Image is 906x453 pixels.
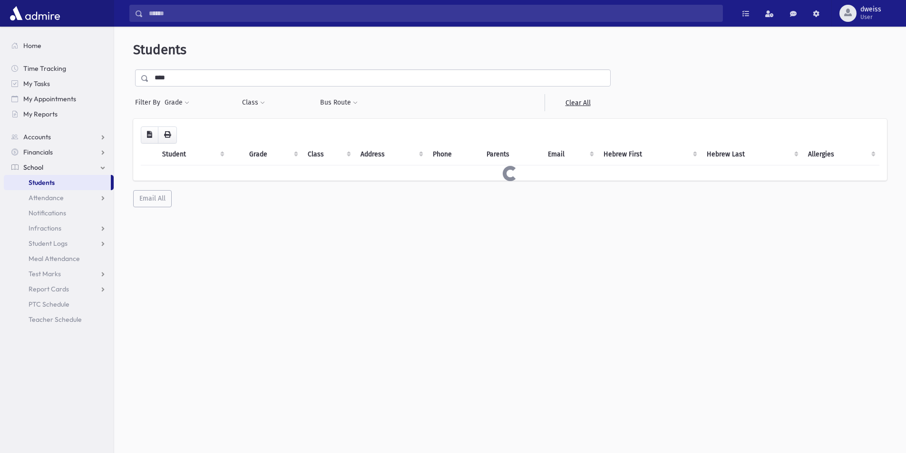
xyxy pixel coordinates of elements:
th: Grade [244,144,302,165]
span: Filter By [135,97,164,107]
a: Time Tracking [4,61,114,76]
a: PTC Schedule [4,297,114,312]
button: Bus Route [320,94,358,111]
a: Accounts [4,129,114,145]
span: Accounts [23,133,51,141]
th: Student [156,144,228,165]
a: Student Logs [4,236,114,251]
span: dweiss [860,6,881,13]
span: My Reports [23,110,58,118]
a: Teacher Schedule [4,312,114,327]
span: User [860,13,881,21]
a: School [4,160,114,175]
span: Home [23,41,41,50]
a: Home [4,38,114,53]
span: PTC Schedule [29,300,69,308]
span: Student Logs [29,239,68,248]
a: Clear All [545,94,611,111]
a: Report Cards [4,281,114,297]
th: Allergies [802,144,879,165]
span: Financials [23,148,53,156]
button: Print [158,126,177,144]
a: Meal Attendance [4,251,114,266]
button: CSV [141,126,158,144]
a: Infractions [4,221,114,236]
span: Meal Attendance [29,254,80,263]
input: Search [143,5,722,22]
button: Grade [164,94,190,111]
span: Students [29,178,55,187]
span: Notifications [29,209,66,217]
span: Students [133,42,186,58]
button: Class [242,94,265,111]
a: Attendance [4,190,114,205]
a: My Tasks [4,76,114,91]
span: Teacher Schedule [29,315,82,324]
a: Students [4,175,111,190]
th: Hebrew First [598,144,701,165]
button: Email All [133,190,172,207]
span: Test Marks [29,270,61,278]
th: Address [355,144,427,165]
span: Attendance [29,193,64,202]
th: Email [542,144,598,165]
a: Test Marks [4,266,114,281]
span: My Tasks [23,79,50,88]
a: Financials [4,145,114,160]
a: My Appointments [4,91,114,106]
span: Report Cards [29,285,69,293]
a: My Reports [4,106,114,122]
a: Notifications [4,205,114,221]
th: Hebrew Last [701,144,803,165]
th: Parents [481,144,542,165]
th: Class [302,144,355,165]
span: Infractions [29,224,61,232]
span: Time Tracking [23,64,66,73]
th: Phone [427,144,481,165]
img: AdmirePro [8,4,62,23]
span: My Appointments [23,95,76,103]
span: School [23,163,43,172]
